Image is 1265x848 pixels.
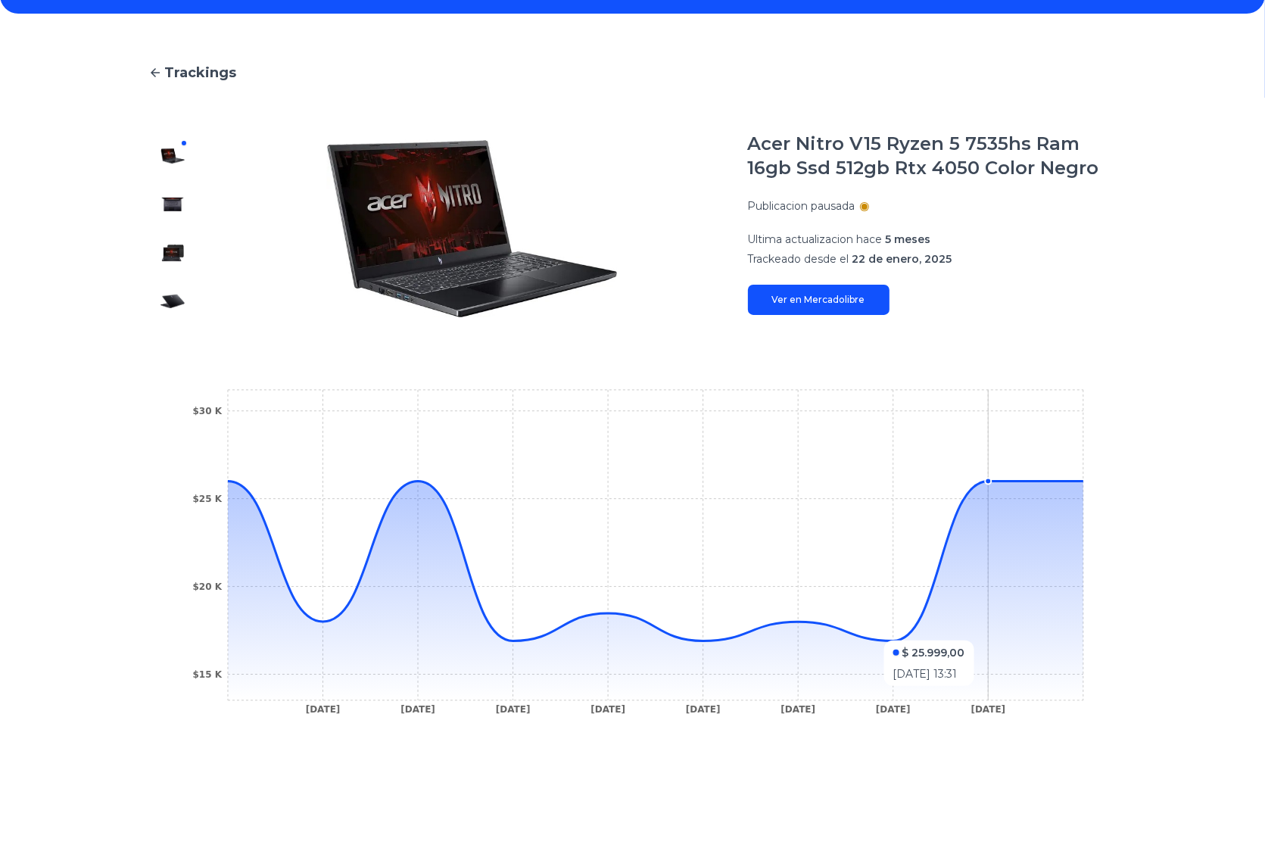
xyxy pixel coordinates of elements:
[192,406,222,416] tspan: $30 K
[192,494,222,504] tspan: $25 K
[876,705,911,715] tspan: [DATE]
[590,705,625,715] tspan: [DATE]
[748,198,855,214] p: Publicacion pausada
[400,705,435,715] tspan: [DATE]
[227,132,718,326] img: Acer Nitro V15 Ryzen 5 7535hs Ram 16gb Ssd 512gb Rtx 4050 Color Negro
[160,241,185,265] img: Acer Nitro V15 Ryzen 5 7535hs Ram 16gb Ssd 512gb Rtx 4050 Color Negro
[165,62,237,83] span: Trackings
[852,252,952,266] span: 22 de enero, 2025
[780,705,815,715] tspan: [DATE]
[748,252,849,266] span: Trackeado desde el
[160,192,185,217] img: Acer Nitro V15 Ryzen 5 7535hs Ram 16gb Ssd 512gb Rtx 4050 Color Negro
[886,232,931,246] span: 5 meses
[748,232,883,246] span: Ultima actualizacion hace
[160,289,185,313] img: Acer Nitro V15 Ryzen 5 7535hs Ram 16gb Ssd 512gb Rtx 4050 Color Negro
[748,285,890,315] a: Ver en Mercadolibre
[305,705,340,715] tspan: [DATE]
[748,132,1117,180] h1: Acer Nitro V15 Ryzen 5 7535hs Ram 16gb Ssd 512gb Rtx 4050 Color Negro
[192,581,222,592] tspan: $20 K
[971,705,1005,715] tspan: [DATE]
[685,705,720,715] tspan: [DATE]
[495,705,530,715] tspan: [DATE]
[148,62,1117,83] a: Trackings
[192,669,222,680] tspan: $15 K
[160,144,185,168] img: Acer Nitro V15 Ryzen 5 7535hs Ram 16gb Ssd 512gb Rtx 4050 Color Negro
